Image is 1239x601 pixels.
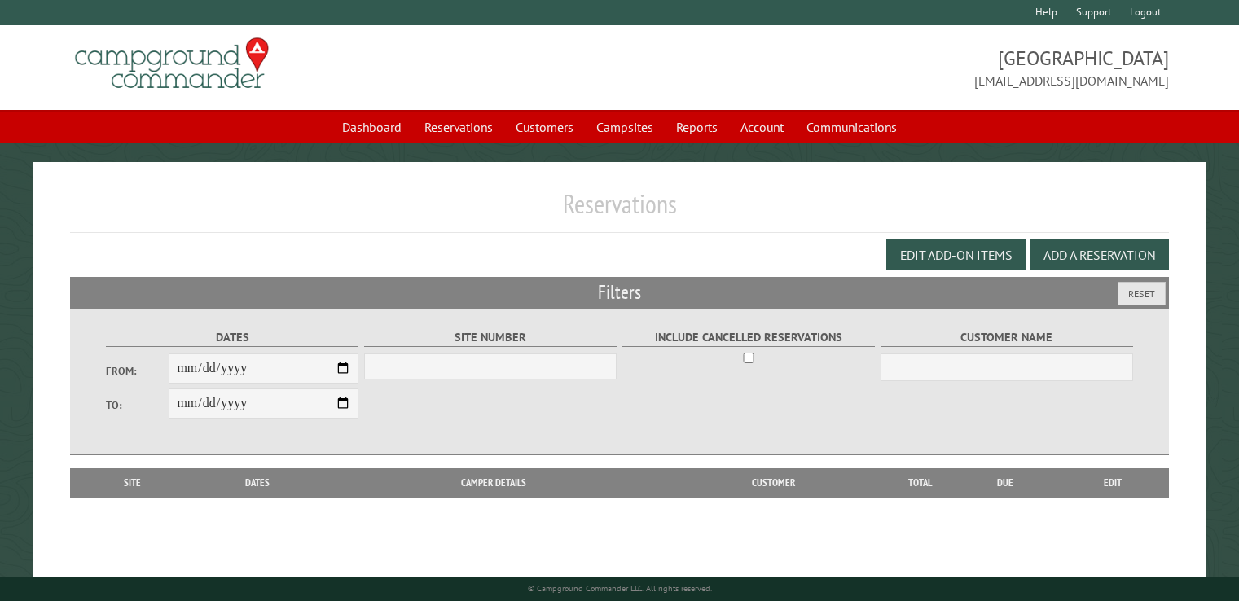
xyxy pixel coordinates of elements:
th: Due [953,468,1057,498]
button: Add a Reservation [1030,239,1169,270]
a: Reservations [415,112,503,143]
span: [GEOGRAPHIC_DATA] [EMAIL_ADDRESS][DOMAIN_NAME] [620,45,1169,90]
th: Dates [187,468,328,498]
label: Customer Name [881,328,1134,347]
a: Account [731,112,793,143]
th: Site [78,468,187,498]
button: Edit Add-on Items [886,239,1026,270]
label: Dates [106,328,359,347]
h2: Filters [70,277,1169,308]
th: Customer [659,468,888,498]
label: Site Number [364,328,617,347]
th: Total [888,468,953,498]
label: To: [106,397,169,413]
img: Campground Commander [70,32,274,95]
h1: Reservations [70,188,1169,233]
a: Reports [666,112,727,143]
a: Campsites [587,112,663,143]
small: © Campground Commander LLC. All rights reserved. [528,583,712,594]
a: Customers [506,112,583,143]
a: Dashboard [332,112,411,143]
label: Include Cancelled Reservations [622,328,876,347]
button: Reset [1118,282,1166,305]
th: Edit [1057,468,1169,498]
label: From: [106,363,169,379]
a: Communications [797,112,907,143]
th: Camper Details [328,468,659,498]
